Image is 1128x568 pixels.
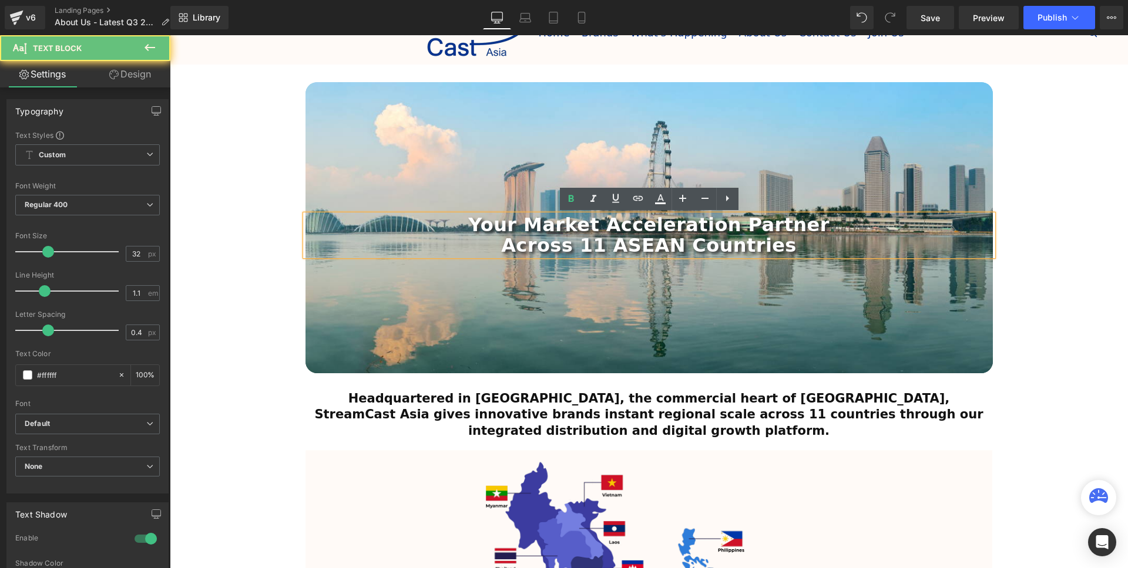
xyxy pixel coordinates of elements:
span: px [148,250,158,258]
button: Publish [1023,6,1095,29]
div: Text Styles [15,130,160,140]
a: Mobile [568,6,596,29]
span: px [148,329,158,336]
div: v6 [23,10,38,25]
div: Typography [15,100,63,116]
b: None [25,462,43,471]
span: Save [921,12,940,24]
button: More [1100,6,1123,29]
strong: Headquartered in [GEOGRAPHIC_DATA], the commercial heart of [GEOGRAPHIC_DATA], StreamCast Asia gi... [145,356,813,403]
a: Preview [959,6,1019,29]
div: Text Transform [15,444,160,452]
a: Desktop [483,6,511,29]
div: Font Size [15,232,160,240]
i: Default [25,419,50,429]
a: Laptop [511,6,539,29]
a: Tablet [539,6,568,29]
b: Regular 400 [25,200,68,209]
span: em [148,289,158,297]
span: About Us - Latest Q3 2025 [55,18,156,27]
div: Enable [15,533,123,546]
span: Library [193,12,220,23]
button: Undo [850,6,874,29]
div: Text Shadow [15,503,67,519]
strong: ESTABLISHED 2001 [428,166,529,177]
span: Preview [973,12,1005,24]
button: Redo [878,6,902,29]
div: Font Weight [15,182,160,190]
a: Design [88,61,173,87]
strong: Across 11 ASEAN Countries [331,199,627,221]
a: New Library [170,6,229,29]
div: % [131,365,159,386]
a: v6 [5,6,45,29]
a: Landing Pages [55,6,179,15]
div: Letter Spacing [15,310,160,319]
b: Custom [39,150,66,160]
div: Open Intercom Messenger [1088,528,1116,556]
div: Text Color [15,350,160,358]
input: Color [37,368,112,381]
div: Font [15,400,160,408]
strong: Your Market Acceleration Partner [298,178,660,201]
div: Line Height [15,271,160,279]
span: Text Block [33,43,82,53]
div: Shadow Color [15,559,160,567]
span: Publish [1038,13,1067,22]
